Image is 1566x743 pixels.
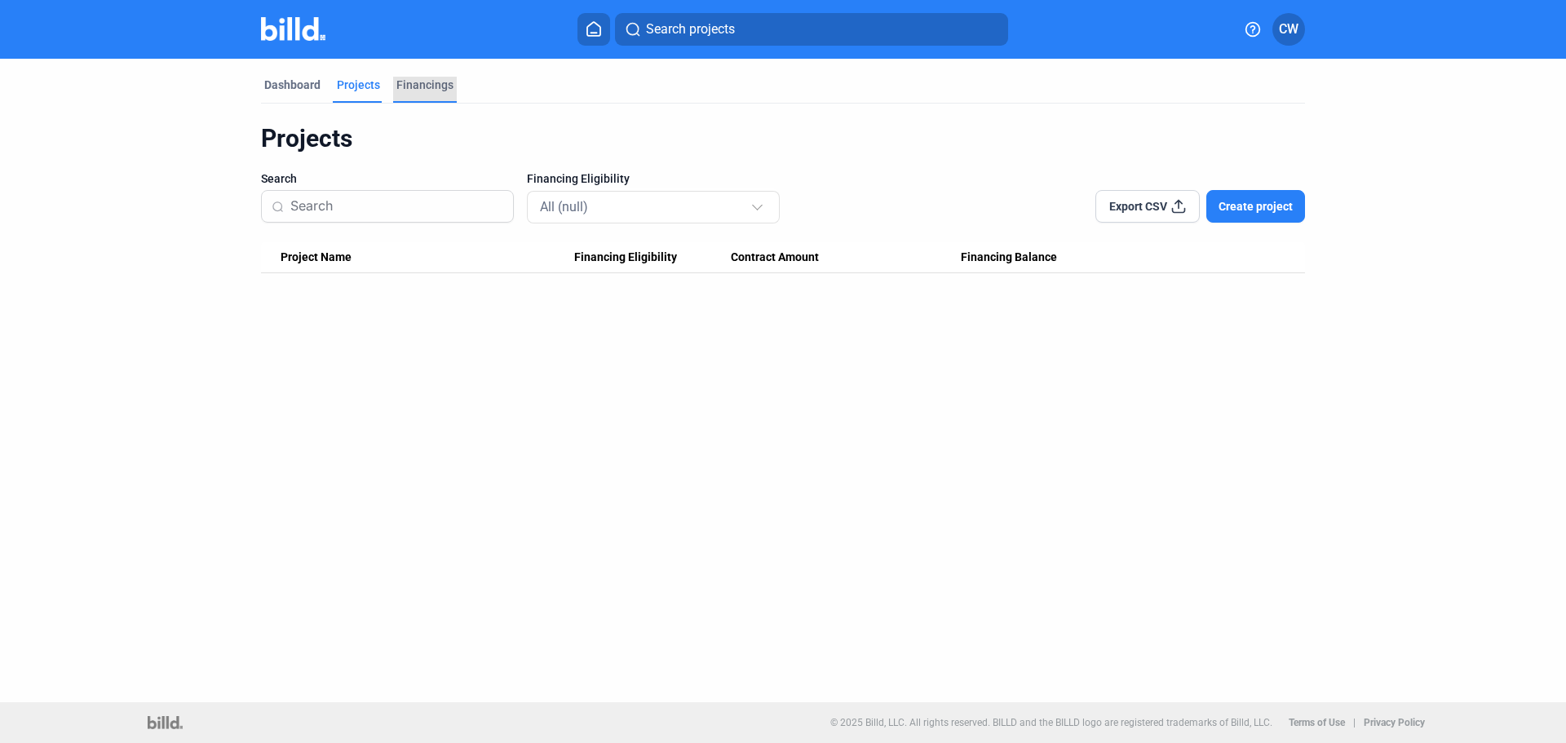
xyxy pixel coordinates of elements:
[1109,198,1167,214] span: Export CSV
[1219,198,1293,214] span: Create project
[148,716,183,729] img: logo
[1095,190,1200,223] button: Export CSV
[646,20,735,39] span: Search projects
[1353,717,1356,728] p: |
[961,250,1057,265] span: Financing Balance
[261,123,1305,154] div: Projects
[281,250,574,265] div: Project Name
[1206,190,1305,223] button: Create project
[337,77,380,93] div: Projects
[731,250,819,265] span: Contract Amount
[574,250,731,265] div: Financing Eligibility
[540,199,588,214] mat-select-trigger: All (null)
[527,170,630,187] span: Financing Eligibility
[261,17,325,41] img: Billd Company Logo
[1289,717,1345,728] b: Terms of Use
[281,250,352,265] span: Project Name
[290,189,503,223] input: Search
[1364,717,1425,728] b: Privacy Policy
[1279,20,1298,39] span: CW
[1272,13,1305,46] button: CW
[264,77,321,93] div: Dashboard
[261,170,297,187] span: Search
[615,13,1008,46] button: Search projects
[830,717,1272,728] p: © 2025 Billd, LLC. All rights reserved. BILLD and the BILLD logo are registered trademarks of Bil...
[961,250,1191,265] div: Financing Balance
[731,250,961,265] div: Contract Amount
[574,250,677,265] span: Financing Eligibility
[396,77,453,93] div: Financings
